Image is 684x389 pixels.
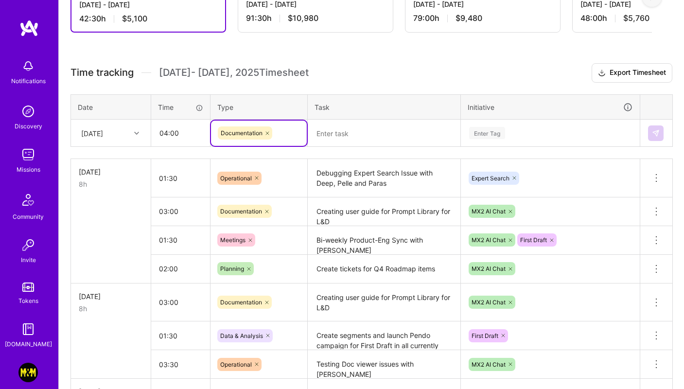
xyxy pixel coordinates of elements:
input: HH:MM [151,198,210,224]
div: [DATE] [81,128,103,138]
span: First Draft [472,332,498,339]
div: Discovery [15,121,42,131]
input: HH:MM [151,256,210,282]
img: guide book [18,319,38,339]
div: [DOMAIN_NAME] [5,339,52,349]
span: $5,100 [122,14,147,24]
div: 42:30 h [79,14,217,24]
span: [DATE] - [DATE] , 2025 Timesheet [159,67,309,79]
a: Morgan & Morgan: Document Management Product Manager [16,363,40,382]
span: First Draft [520,236,547,244]
div: [DATE] [79,167,143,177]
span: Documentation [220,299,262,306]
textarea: Create segments and launch Pendo campaign for First Draft in all currently released markets [309,322,459,349]
img: tokens [22,283,34,292]
img: bell [18,56,38,76]
textarea: Debugging Expert Search Issue with Deep, Pelle and Paras [309,160,459,196]
th: Date [71,94,151,120]
i: icon Download [598,68,606,78]
input: HH:MM [151,323,210,349]
span: Operational [220,361,252,368]
img: Community [17,188,40,212]
span: Documentation [220,208,262,215]
span: $9,480 [456,13,482,23]
div: 8h [79,303,143,314]
input: HH:MM [152,120,210,146]
div: Missions [17,164,40,175]
button: Export Timesheet [592,63,672,83]
span: Operational [220,175,252,182]
textarea: Testing Doc viewer issues with [PERSON_NAME] Support Prod issues raised by [PERSON_NAME] on matte... [309,351,459,378]
div: Community [13,212,44,222]
span: Time tracking [70,67,134,79]
input: HH:MM [151,352,210,377]
input: HH:MM [151,227,210,253]
input: HH:MM [151,165,210,191]
span: MX2 AI Chat [472,361,506,368]
span: Documentation [221,129,263,137]
img: Morgan & Morgan: Document Management Product Manager [18,363,38,382]
span: $10,980 [288,13,318,23]
img: discovery [18,102,38,121]
div: [DATE] [79,291,143,301]
div: Notifications [11,76,46,86]
span: MX2 AI Chat [472,208,506,215]
textarea: Creating user guide for Prompt Library for L&D [309,284,459,321]
span: Expert Search [472,175,509,182]
i: icon Chevron [134,131,139,136]
img: Submit [652,129,660,137]
textarea: Bi-weekly Product-Eng Sync with [PERSON_NAME] MX2/First Draft Sync [309,227,459,254]
textarea: Create tickets for Q4 Roadmap items [309,256,459,283]
img: teamwork [18,145,38,164]
input: HH:MM [151,289,210,315]
span: MX2 AI Chat [472,265,506,272]
img: logo [19,19,39,37]
div: 91:30 h [246,13,385,23]
span: MX2 AI Chat [472,299,506,306]
div: 79:00 h [413,13,552,23]
div: Tokens [18,296,38,306]
th: Task [308,94,461,120]
img: Invite [18,235,38,255]
span: $5,760 [623,13,649,23]
span: MX2 AI Chat [472,236,506,244]
span: Meetings [220,236,246,244]
span: Data & Analysis [220,332,263,339]
div: 8h [79,179,143,189]
div: Invite [21,255,36,265]
textarea: Creating user guide for Prompt Library for L&D Create Pendo Campaign for Prompt Library Launch [309,198,459,225]
span: Planning [220,265,244,272]
div: Enter Tag [469,125,505,141]
div: Initiative [468,102,633,113]
th: Type [210,94,308,120]
div: Time [158,102,203,112]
